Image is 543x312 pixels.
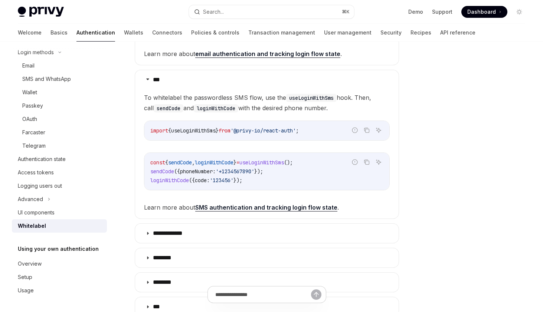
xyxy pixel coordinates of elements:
a: Transaction management [248,24,315,42]
a: Access tokens [12,166,107,179]
span: { [165,159,168,166]
a: Connectors [152,24,182,42]
div: Access tokens [18,168,54,177]
a: Wallet [12,86,107,99]
div: UI components [18,208,55,217]
button: Report incorrect code [350,125,360,135]
a: Basics [50,24,68,42]
span: Dashboard [467,8,496,16]
a: Welcome [18,24,42,42]
a: Security [380,24,402,42]
a: Wallets [124,24,143,42]
a: Policies & controls [191,24,239,42]
a: SMS authentication and tracking login flow state [195,204,337,211]
span: loginWithCode [195,159,233,166]
span: { [168,127,171,134]
span: To whitelabel the passwordless SMS flow, use the hook. Then, call and with the desired phone number. [144,92,390,113]
a: email authentication and tracking login flow state [195,50,340,58]
a: Usage [12,284,107,297]
div: Usage [18,286,34,295]
span: }); [254,168,263,175]
div: Telegram [22,141,46,150]
div: Passkey [22,101,43,110]
button: Ask AI [374,157,383,167]
button: Ask AI [374,125,383,135]
a: Passkey [12,99,107,112]
span: ({ [189,177,195,184]
a: Setup [12,270,107,284]
button: Report incorrect code [350,157,360,167]
span: Learn more about . [144,202,390,213]
span: } [216,127,219,134]
a: Authentication state [12,152,107,166]
span: useLoginWithSms [171,127,216,134]
span: Learn more about . [144,49,390,59]
div: Search... [203,7,224,16]
div: Wallet [22,88,37,97]
a: Email [12,59,107,72]
button: Send message [311,289,321,300]
a: User management [324,24,372,42]
span: loginWithCode [150,177,189,184]
span: const [150,159,165,166]
span: '@privy-io/react-auth' [230,127,296,134]
div: Setup [18,273,32,282]
a: API reference [440,24,475,42]
a: Support [432,8,452,16]
div: Overview [18,259,42,268]
a: Authentication [76,24,115,42]
a: Telegram [12,139,107,152]
div: Email [22,61,35,70]
span: sendCode [150,168,174,175]
button: Toggle dark mode [513,6,525,18]
span: }); [233,177,242,184]
span: ({ [174,168,180,175]
button: Search...⌘K [189,5,354,19]
span: '+1234567890' [216,168,254,175]
button: Copy the contents from the code block [362,125,372,135]
details: ***To whitelabel the passwordless SMS flow, use theuseLoginWithSmshook. Then, callsendCodeandlogi... [135,70,399,219]
code: sendCode [154,104,183,112]
h5: Using your own authentication [18,244,99,253]
span: = [236,159,239,166]
a: Demo [408,8,423,16]
div: Farcaster [22,128,45,137]
span: '123456' [210,177,233,184]
span: ; [296,127,299,134]
div: OAuth [22,115,37,124]
span: from [219,127,230,134]
span: } [233,159,236,166]
div: Whitelabel [18,221,46,230]
span: sendCode [168,159,192,166]
a: SMS and WhatsApp [12,72,107,86]
a: Logging users out [12,179,107,193]
span: (); [284,159,293,166]
span: import [150,127,168,134]
span: useLoginWithSms [239,159,284,166]
code: useLoginWithSms [286,94,337,102]
div: Logging users out [18,181,62,190]
span: code: [195,177,210,184]
span: , [192,159,195,166]
a: Dashboard [461,6,507,18]
span: phoneNumber: [180,168,216,175]
a: Farcaster [12,126,107,139]
button: Copy the contents from the code block [362,157,372,167]
div: SMS and WhatsApp [22,75,71,83]
a: Whitelabel [12,219,107,233]
img: light logo [18,7,64,17]
a: OAuth [12,112,107,126]
div: Authentication state [18,155,66,164]
a: Overview [12,257,107,270]
a: UI components [12,206,107,219]
span: ⌘ K [342,9,350,15]
div: Advanced [18,195,43,204]
code: loginWithCode [194,104,238,112]
a: Recipes [410,24,431,42]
